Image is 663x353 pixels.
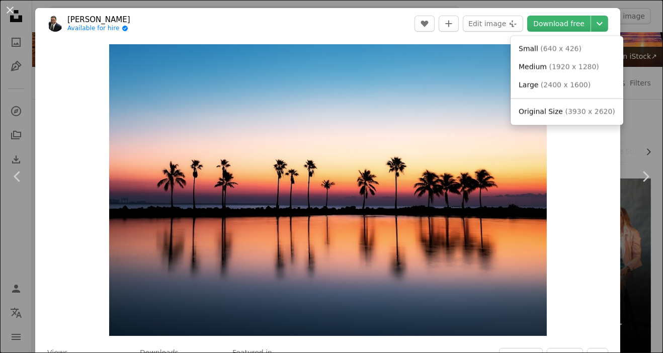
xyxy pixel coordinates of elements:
[565,107,615,115] span: ( 3930 x 2620 )
[511,36,623,125] div: Choose download size
[519,107,563,115] span: Original Size
[519,80,538,89] span: Large
[591,16,608,32] button: Choose download size
[540,45,582,53] span: ( 640 x 426 )
[541,80,591,89] span: ( 2400 x 1600 )
[519,45,538,53] span: Small
[549,63,599,71] span: ( 1920 x 1280 )
[519,63,547,71] span: Medium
